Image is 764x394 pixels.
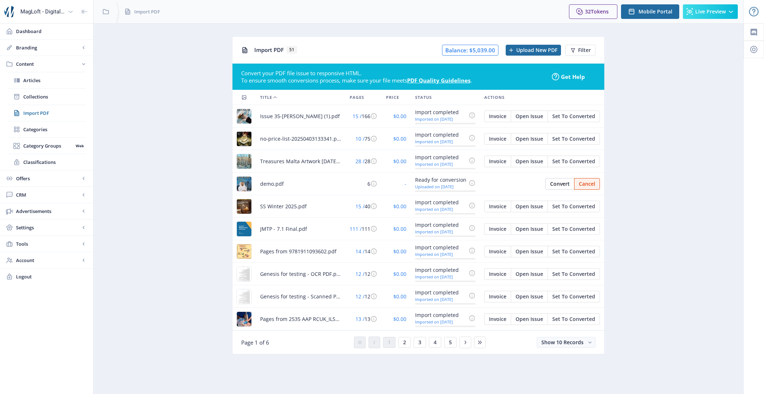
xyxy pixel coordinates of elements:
[484,156,511,167] button: Invoice
[511,225,548,232] a: Edit page
[484,246,511,257] button: Invoice
[511,202,548,209] a: Edit page
[516,226,543,232] span: Open Issue
[484,247,511,254] a: Edit page
[350,157,377,166] div: 28
[548,225,600,232] a: Edit page
[415,243,466,252] div: Import completed
[407,77,470,84] a: PDF Quality Guidelines
[548,291,600,302] button: Set To Converted
[418,339,421,345] span: 3
[484,134,511,141] a: Edit page
[16,224,80,231] span: Settings
[415,130,466,139] div: Import completed
[241,77,546,84] div: To ensure smooth conversions process, make sure your file meets .
[489,158,506,164] span: Invoice
[429,337,441,348] button: 4
[552,73,596,80] a: Get Help
[545,180,574,186] a: Edit page
[7,138,86,154] a: Category GroupsWeb
[484,201,511,212] button: Invoice
[23,93,86,100] span: Collections
[415,319,466,324] div: Imported on [DATE]
[16,44,80,51] span: Branding
[383,337,395,348] button: 1
[449,339,452,345] span: 5
[7,154,86,170] a: Classifications
[415,108,466,117] div: Import completed
[442,45,498,56] span: Balance: $5,039.00
[260,270,341,278] span: Genesis for testing - OCR PDF.pdf
[511,315,548,322] a: Edit page
[405,180,406,187] span: -
[4,6,16,17] img: properties.app_icon.png
[241,339,269,346] span: Page 1 of 6
[484,270,511,277] a: Edit page
[16,28,87,35] span: Dashboard
[511,270,548,277] a: Edit page
[537,337,596,348] button: Show 10 Records
[23,158,86,166] span: Classifications
[489,249,506,254] span: Invoice
[638,9,672,15] span: Mobile Portal
[511,313,548,325] button: Open Issue
[16,60,80,68] span: Content
[548,201,600,212] button: Set To Converted
[73,142,86,149] nb-badge: Web
[511,112,548,119] a: Edit page
[415,162,466,166] div: Imported on [DATE]
[260,112,340,121] span: Issue 35-[PERSON_NAME] (1).pdf
[7,105,86,121] a: Import PDF
[516,204,543,209] span: Open Issue
[552,316,595,322] span: Set To Converted
[511,292,548,299] a: Edit page
[511,291,548,302] button: Open Issue
[355,158,365,165] span: 28 /
[393,135,406,142] span: $0.00
[254,46,284,53] span: Import PDF
[350,225,377,233] div: 111
[393,315,406,322] span: $0.00
[350,270,377,278] div: 12
[511,110,548,122] button: Open Issue
[16,191,80,198] span: CRM
[134,8,160,15] span: Import PDF
[484,291,511,302] button: Invoice
[489,316,506,322] span: Invoice
[484,268,511,280] button: Invoice
[414,337,426,348] button: 3
[516,136,543,142] span: Open Issue
[355,315,365,322] span: 13 /
[511,133,548,145] button: Open Issue
[23,77,86,84] span: Articles
[260,247,337,256] span: Pages from 9781911093602.pdf
[591,8,609,15] span: Tokens
[415,221,466,229] div: Import completed
[552,113,595,119] span: Set To Converted
[237,109,251,124] img: 40d4bfd7-21f1-4f50-982a-42d622fd26fa.jpg
[548,268,600,280] button: Set To Converted
[403,339,406,345] span: 2
[552,249,595,254] span: Set To Converted
[548,246,600,257] button: Set To Converted
[415,207,466,212] div: Imported on [DATE]
[511,201,548,212] button: Open Issue
[415,229,466,234] div: Imported on [DATE]
[350,180,377,188] div: 6
[552,294,595,299] span: Set To Converted
[7,121,86,137] a: Categories
[260,202,307,211] span: SS Winter 2025.pdf
[415,184,466,189] div: Uploaded on [DATE]
[23,109,86,117] span: Import PDF
[484,202,511,209] a: Edit page
[578,47,591,53] span: Filter
[237,244,251,259] img: 077b8c4b-4a5f-4afc-8713-dbe45702d193.jpg
[16,240,80,248] span: Tools
[415,139,466,144] div: Imported on [DATE]
[484,225,511,232] a: Edit page
[548,156,600,167] button: Set To Converted
[511,268,548,280] button: Open Issue
[552,136,595,142] span: Set To Converted
[415,117,466,121] div: Imported on [DATE]
[506,45,561,56] button: Upload New PDF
